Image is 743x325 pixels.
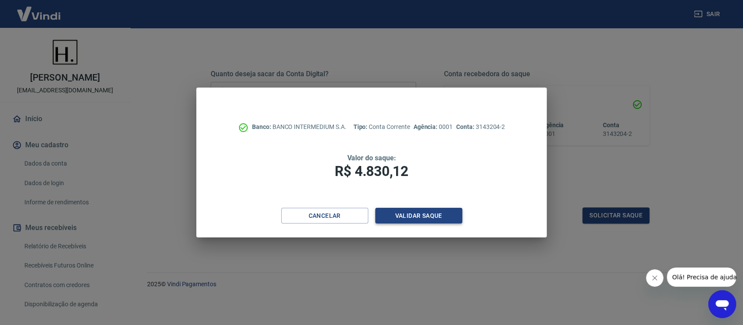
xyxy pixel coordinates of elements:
[708,290,736,318] iframe: Botão para abrir a janela de mensagens
[335,163,408,179] span: R$ 4.830,12
[414,123,439,130] span: Agência:
[281,208,368,224] button: Cancelar
[456,123,476,130] span: Conta:
[347,154,396,162] span: Valor do saque:
[353,122,410,132] p: Conta Corrente
[252,123,272,130] span: Banco:
[252,122,346,132] p: BANCO INTERMEDIUM S.A.
[5,6,73,13] span: Olá! Precisa de ajuda?
[375,208,462,224] button: Validar saque
[456,122,505,132] p: 3143204-2
[414,122,453,132] p: 0001
[646,269,663,287] iframe: Fechar mensagem
[353,123,369,130] span: Tipo:
[667,267,736,287] iframe: Mensagem da empresa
